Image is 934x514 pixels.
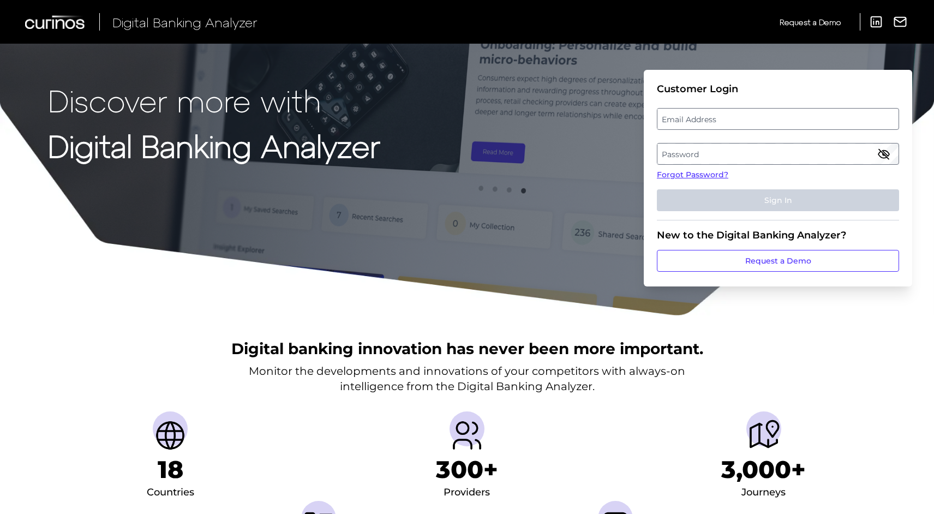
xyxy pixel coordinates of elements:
[657,229,899,241] div: New to the Digital Banking Analyzer?
[741,484,786,501] div: Journeys
[780,17,841,27] span: Request a Demo
[231,338,703,359] h2: Digital banking innovation has never been more important.
[436,455,498,484] h1: 300+
[450,418,484,453] img: Providers
[721,455,806,484] h1: 3,000+
[48,83,380,117] p: Discover more with
[153,418,188,453] img: Countries
[444,484,490,501] div: Providers
[249,363,685,394] p: Monitor the developments and innovations of your competitors with always-on intelligence from the...
[147,484,194,501] div: Countries
[780,13,841,31] a: Request a Demo
[657,144,898,164] label: Password
[657,83,899,95] div: Customer Login
[657,250,899,272] a: Request a Demo
[657,189,899,211] button: Sign In
[746,418,781,453] img: Journeys
[158,455,183,484] h1: 18
[48,127,380,164] strong: Digital Banking Analyzer
[25,15,86,29] img: Curinos
[657,109,898,129] label: Email Address
[112,14,258,30] span: Digital Banking Analyzer
[657,169,899,181] a: Forgot Password?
